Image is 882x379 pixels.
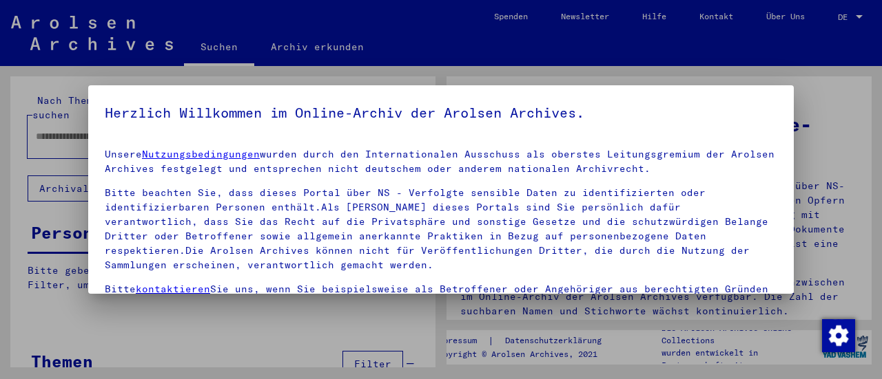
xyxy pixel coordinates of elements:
[136,283,210,295] a: kontaktieren
[822,319,855,352] img: Zustimmung ändern
[105,282,777,311] p: Bitte Sie uns, wenn Sie beispielsweise als Betroffener oder Angehöriger aus berechtigten Gründen ...
[105,186,777,272] p: Bitte beachten Sie, dass dieses Portal über NS - Verfolgte sensible Daten zu identifizierten oder...
[105,147,777,176] p: Unsere wurden durch den Internationalen Ausschuss als oberstes Leitungsgremium der Arolsen Archiv...
[105,102,777,124] h5: Herzlich Willkommen im Online-Archiv der Arolsen Archives.
[142,148,260,160] a: Nutzungsbedingungen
